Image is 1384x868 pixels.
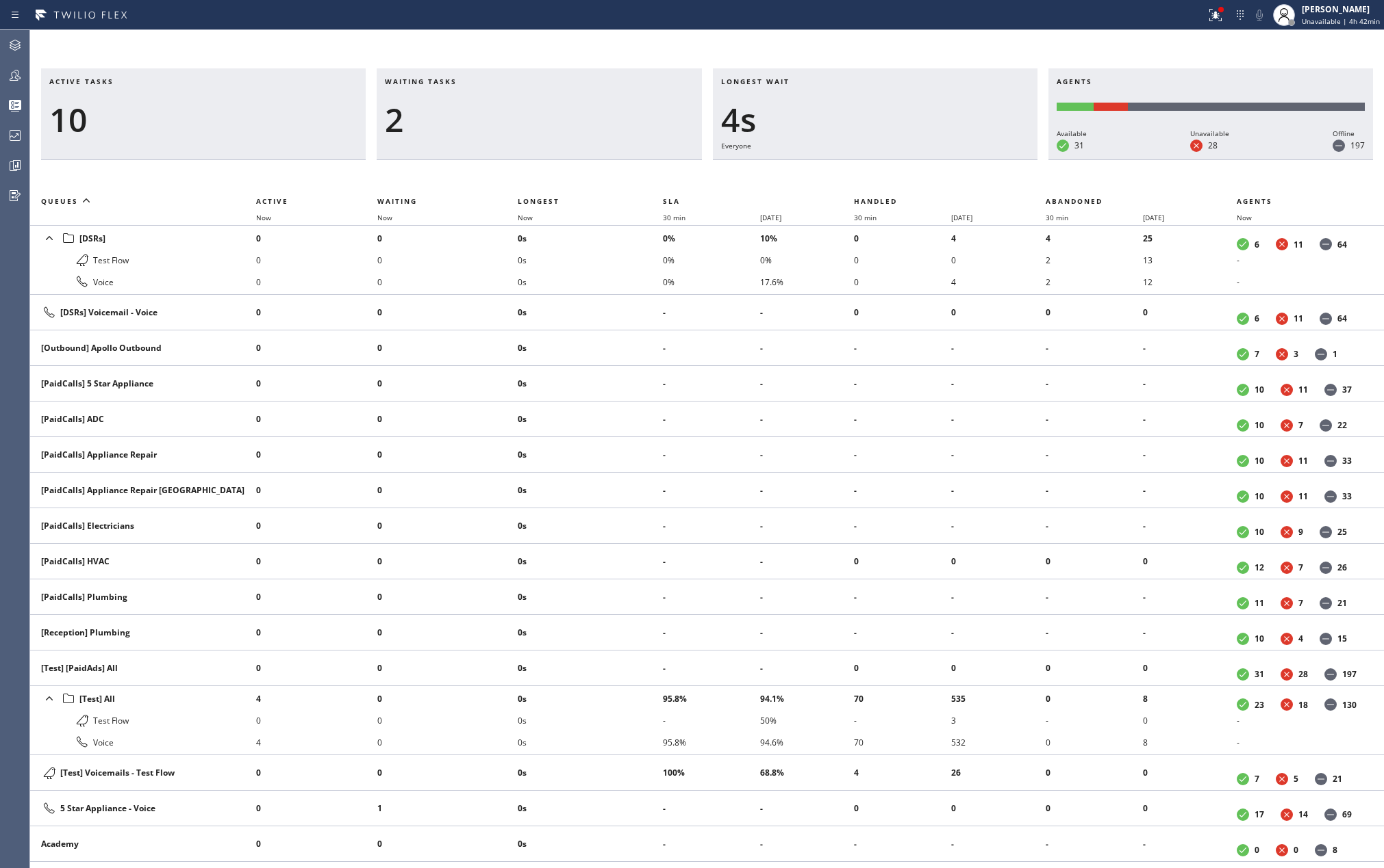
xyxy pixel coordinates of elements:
li: 4 [1046,227,1143,249]
li: - [1143,622,1237,644]
li: 0s [518,551,663,573]
li: 0s [518,227,663,249]
li: - [760,657,854,679]
dt: Offline [1320,562,1332,574]
div: 4s [721,100,1029,140]
dt: Offline [1320,633,1332,645]
li: - [1237,249,1368,271]
li: 0s [518,249,663,271]
li: 0 [256,762,377,784]
li: 17.6% [760,271,854,293]
li: 0 [377,515,518,537]
dd: 130 [1342,699,1357,711]
li: 0 [256,515,377,537]
li: - [854,622,951,644]
li: 0 [377,337,518,359]
li: - [951,444,1045,466]
li: - [1143,408,1237,430]
li: 26 [951,762,1045,784]
li: 0 [377,271,518,293]
span: Unavailable | 4h 42min [1302,16,1380,26]
li: 68.8% [760,762,854,784]
div: Offline [1333,127,1365,140]
li: 0 [854,302,951,324]
dt: Available [1237,238,1249,250]
dd: 7 [1255,348,1259,360]
dt: Offline [1324,668,1337,681]
div: [PaidCalls] ADC [41,413,245,425]
li: - [663,302,760,324]
li: 0 [377,227,518,249]
dt: Available [1237,313,1249,325]
dd: 10 [1255,633,1264,644]
dt: Unavailable [1281,597,1293,609]
li: 0 [256,227,377,249]
span: 30 min [663,213,685,222]
li: 0s [518,444,663,466]
dd: 10 [1255,419,1264,431]
li: 0 [1046,551,1143,573]
dt: Unavailable [1281,384,1293,396]
li: - [1143,373,1237,395]
li: 4 [854,762,951,784]
li: 0 [377,249,518,271]
dt: Offline [1320,419,1332,432]
li: - [854,515,951,537]
dd: 28 [1298,668,1308,680]
li: 0 [854,249,951,271]
div: [Test] All [41,689,245,708]
li: 0 [1143,302,1237,324]
dt: Offline [1320,313,1332,325]
span: 30 min [854,213,877,222]
dt: Offline [1333,140,1345,152]
dd: 6 [1255,313,1259,324]
div: [PaidCalls] 5 Star Appliance [41,378,245,389]
li: 0 [256,337,377,359]
li: 0 [951,249,1045,271]
li: 2 [1046,271,1143,293]
dd: 4 [1298,633,1303,644]
li: 0 [377,586,518,608]
div: [Test] [PaidAds] All [41,662,245,674]
li: - [854,444,951,466]
dt: Offline [1320,597,1332,609]
div: [Outbound] Apollo Outbound [41,342,245,354]
dt: Offline [1324,490,1337,503]
dd: 11 [1298,455,1308,466]
span: Agents [1237,196,1272,206]
dt: Offline [1324,384,1337,396]
li: 0 [377,444,518,466]
li: 95.8% [663,687,760,709]
dd: 64 [1337,313,1347,324]
dd: 31 [1255,668,1264,680]
dt: Unavailable [1281,490,1293,503]
dd: 10 [1255,384,1264,395]
dt: Available [1237,348,1249,360]
span: Now [1237,213,1252,222]
dd: 18 [1298,699,1308,711]
li: - [663,709,760,731]
div: Available: 31 [1057,103,1094,111]
li: - [760,622,854,644]
div: [PERSON_NAME] [1302,3,1380,15]
li: 0s [518,762,663,784]
dd: 11 [1298,490,1308,502]
li: - [951,373,1045,395]
span: Active tasks [49,77,114,86]
li: 0 [256,249,377,271]
li: 0 [1143,551,1237,573]
li: 12 [1143,271,1237,293]
span: Handled [854,196,897,206]
dd: 197 [1350,140,1365,151]
li: 70 [854,731,951,753]
dt: Unavailable [1276,348,1288,360]
li: 0 [951,657,1045,679]
li: 4 [951,271,1045,293]
dt: Available [1237,526,1249,538]
dt: Available [1237,698,1249,711]
li: - [1143,444,1237,466]
div: [PaidCalls] HVAC [41,555,245,567]
dd: 7 [1298,419,1303,431]
li: - [1046,515,1143,537]
li: - [1046,337,1143,359]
